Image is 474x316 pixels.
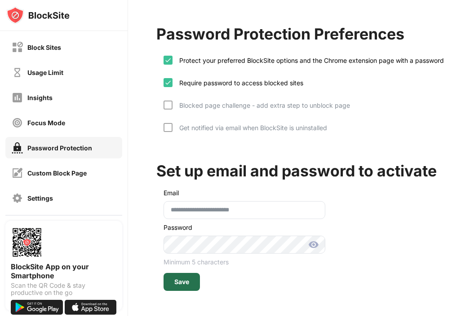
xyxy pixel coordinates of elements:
[156,162,437,180] div: Set up email and password to activate
[27,69,63,76] div: Usage Limit
[174,278,189,285] div: Save
[12,167,23,179] img: customize-block-page-off.svg
[11,300,63,315] img: get-it-on-google-play.svg
[173,79,303,87] div: Require password to access blocked sites
[164,189,179,197] div: Email
[156,25,404,43] div: Password Protection Preferences
[11,262,117,280] div: BlockSite App on your Smartphone
[27,169,87,177] div: Custom Block Page
[11,282,117,296] div: Scan the QR Code & stay productive on the go
[27,94,53,101] div: Insights
[12,117,23,128] img: focus-off.svg
[173,124,327,132] div: Get notified via email when BlockSite is uninstalled
[164,224,325,231] div: Password
[164,79,172,86] img: check.svg
[12,193,23,204] img: settings-off.svg
[164,57,172,64] img: check.svg
[27,144,92,152] div: Password Protection
[27,119,65,127] div: Focus Mode
[308,239,319,250] img: show-password.svg
[65,300,117,315] img: download-on-the-app-store.svg
[164,258,325,266] div: Minimum 5 characters
[12,67,23,78] img: time-usage-off.svg
[173,101,350,109] div: Blocked page challenge - add extra step to unblock page
[12,142,23,154] img: password-protection-on.svg
[27,194,53,202] div: Settings
[27,44,61,51] div: Block Sites
[173,57,444,64] div: Protect your preferred BlockSite options and the Chrome extension page with a password
[12,92,23,103] img: insights-off.svg
[12,42,23,53] img: block-off.svg
[11,226,43,259] img: options-page-qr-code.png
[6,6,70,24] img: logo-blocksite.svg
